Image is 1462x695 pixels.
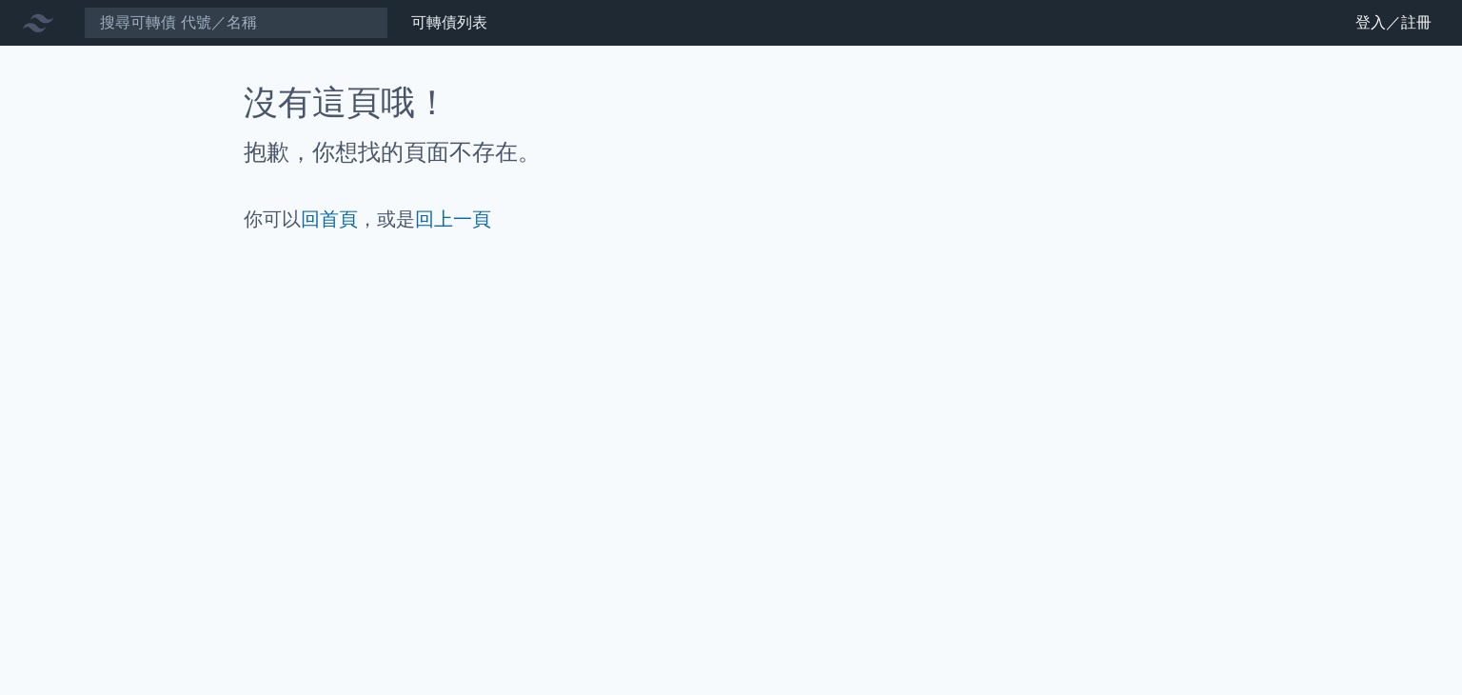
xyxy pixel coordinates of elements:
a: 可轉債列表 [411,13,487,31]
p: 你可以 ，或是 [244,206,1218,232]
a: 回首頁 [301,208,358,230]
a: 登入／註冊 [1340,8,1447,38]
h2: 抱歉，你想找的頁面不存在。 [244,137,1218,168]
input: 搜尋可轉債 代號／名稱 [84,7,388,39]
a: 回上一頁 [415,208,491,230]
h1: 沒有這頁哦！ [244,84,1218,122]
